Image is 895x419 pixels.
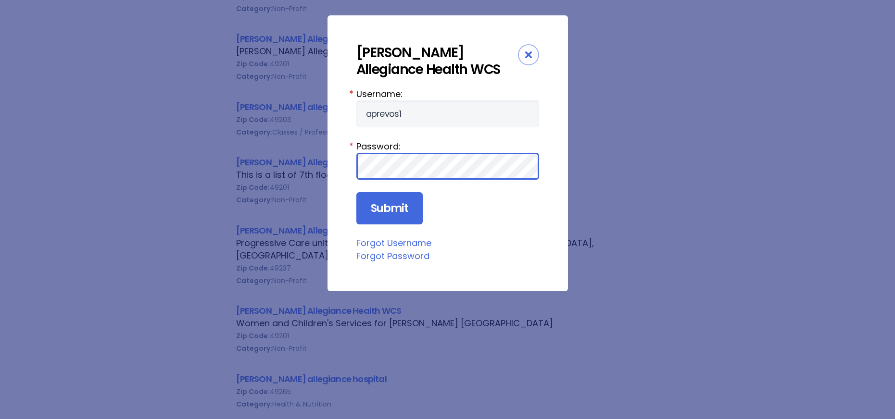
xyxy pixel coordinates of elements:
[356,140,539,153] label: Password:
[356,192,423,225] input: Submit
[356,250,429,262] a: Forgot Password
[356,44,518,78] div: [PERSON_NAME] Allegiance Health WCS
[518,44,539,65] div: Close
[356,237,431,249] a: Forgot Username
[356,87,539,100] label: Username:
